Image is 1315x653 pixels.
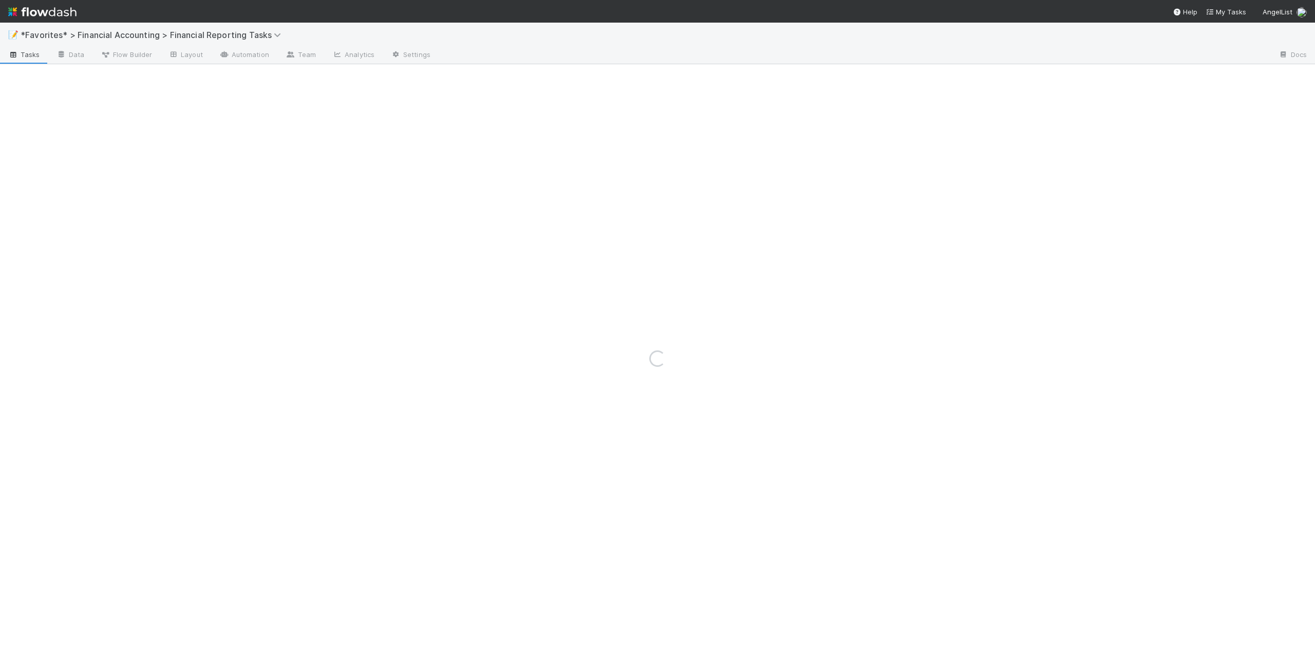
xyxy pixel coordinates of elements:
[1270,47,1315,64] a: Docs
[1173,7,1197,17] div: Help
[92,47,160,64] a: Flow Builder
[8,30,18,39] span: 📝
[277,47,324,64] a: Team
[8,49,40,60] span: Tasks
[21,30,286,40] span: *Favorites* > Financial Accounting > Financial Reporting Tasks
[8,3,77,21] img: logo-inverted-e16ddd16eac7371096b0.svg
[101,49,152,60] span: Flow Builder
[160,47,211,64] a: Layout
[1206,8,1246,16] span: My Tasks
[324,47,383,64] a: Analytics
[383,47,439,64] a: Settings
[1206,7,1246,17] a: My Tasks
[1297,7,1307,17] img: avatar_705f3a58-2659-4f93-91ad-7a5be837418b.png
[48,47,92,64] a: Data
[211,47,277,64] a: Automation
[1263,8,1292,16] span: AngelList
